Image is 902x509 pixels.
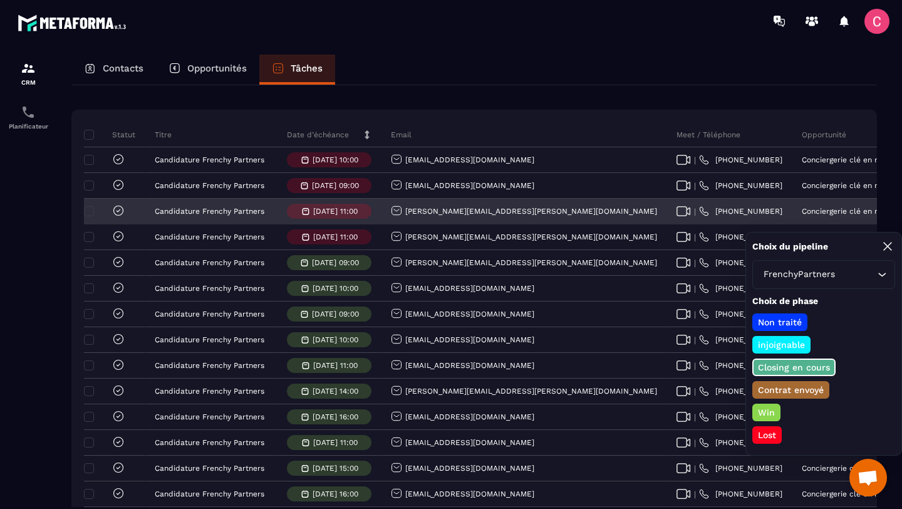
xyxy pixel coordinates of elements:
a: [PHONE_NUMBER] [699,360,782,370]
p: Choix de phase [752,295,895,307]
p: Closing en cours [756,361,832,374]
p: [DATE] 16:00 [313,412,358,421]
p: Statut [87,130,135,140]
span: | [694,233,696,242]
span: FrenchyPartners [760,268,837,281]
a: schedulerschedulerPlanificateur [3,95,53,139]
p: Email [391,130,412,140]
p: [DATE] 14:00 [313,387,358,396]
a: [PHONE_NUMBER] [699,438,782,448]
p: Candidature Frenchy Partners [155,490,264,498]
span: | [694,284,696,293]
span: | [694,464,696,473]
p: [DATE] 11:00 [313,233,358,241]
p: Candidature Frenchy Partners [155,361,264,370]
p: Candidature Frenchy Partners [155,438,264,447]
p: Conciergerie clé en main [802,464,892,473]
p: Conciergerie clé en main [802,207,892,216]
a: [PHONE_NUMBER] [699,309,782,319]
p: Candidature Frenchy Partners [155,155,264,164]
p: Planificateur [3,123,53,130]
p: Non traité [756,316,804,328]
a: [PHONE_NUMBER] [699,155,782,165]
p: [DATE] 09:00 [312,258,359,267]
p: Candidature Frenchy Partners [155,258,264,267]
p: Choix du pipeline [752,241,828,253]
span: | [694,258,696,268]
p: Titre [155,130,172,140]
p: [DATE] 16:00 [313,490,358,498]
p: Lost [756,429,778,441]
img: scheduler [21,105,36,120]
a: [PHONE_NUMBER] [699,335,782,345]
a: [PHONE_NUMBER] [699,412,782,422]
a: Tâches [259,55,335,85]
p: [DATE] 10:00 [313,155,358,164]
p: Candidature Frenchy Partners [155,335,264,344]
img: logo [18,11,130,34]
p: [DATE] 15:00 [313,464,358,473]
p: Candidature Frenchy Partners [155,412,264,421]
p: Candidature Frenchy Partners [155,233,264,241]
a: [PHONE_NUMBER] [699,463,782,473]
p: [DATE] 11:00 [313,207,358,216]
a: [PHONE_NUMBER] [699,283,782,293]
span: | [694,412,696,422]
a: [PHONE_NUMBER] [699,258,782,268]
p: Conciergerie clé en main [802,155,892,164]
span: | [694,387,696,396]
p: Opportunité [802,130,846,140]
input: Search for option [837,268,874,281]
p: Conciergerie clé en main [802,490,892,498]
p: Contacts [103,63,143,74]
a: formationformationCRM [3,51,53,95]
span: | [694,490,696,499]
p: Date d’échéance [287,130,349,140]
p: CRM [3,79,53,86]
p: Opportunités [187,63,247,74]
p: Contrat envoyé [756,384,826,396]
a: Contacts [71,55,156,85]
a: [PHONE_NUMBER] [699,386,782,396]
span: | [694,155,696,165]
p: Candidature Frenchy Partners [155,207,264,216]
p: Conciergerie clé en main [802,181,892,190]
p: Candidature Frenchy Partners [155,387,264,396]
p: injoignable [756,338,807,351]
p: [DATE] 11:00 [313,438,358,447]
div: Search for option [752,260,895,289]
p: Candidature Frenchy Partners [155,181,264,190]
a: [PHONE_NUMBER] [699,232,782,242]
p: [DATE] 11:00 [313,361,358,370]
a: Opportunités [156,55,259,85]
span: | [694,207,696,216]
p: Meet / Téléphone [676,130,740,140]
p: Win [756,406,777,419]
p: [DATE] 09:00 [312,181,359,190]
span: | [694,181,696,191]
p: Candidature Frenchy Partners [155,464,264,473]
p: [DATE] 10:00 [313,284,358,293]
p: [DATE] 09:00 [312,310,359,318]
img: formation [21,61,36,76]
p: Candidature Frenchy Partners [155,310,264,318]
span: | [694,438,696,448]
div: Ouvrir le chat [849,459,887,496]
p: Tâches [291,63,323,74]
a: [PHONE_NUMBER] [699,489,782,499]
a: [PHONE_NUMBER] [699,181,782,191]
p: [DATE] 10:00 [313,335,358,344]
span: | [694,335,696,345]
a: [PHONE_NUMBER] [699,206,782,216]
span: | [694,361,696,370]
span: | [694,310,696,319]
p: Candidature Frenchy Partners [155,284,264,293]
